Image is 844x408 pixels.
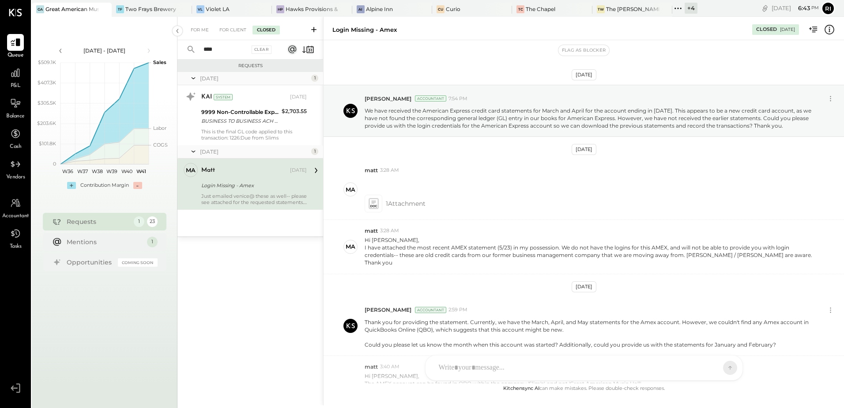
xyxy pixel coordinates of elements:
[685,3,697,14] div: + 4
[0,195,30,220] a: Accountant
[201,128,307,141] div: This is the final GL code applied to this transaction: 1226:Due from Slims
[200,75,309,82] div: [DATE]
[153,59,166,65] text: Sales
[597,5,605,13] div: TW
[6,113,25,121] span: Balance
[147,237,158,247] div: 1
[386,195,426,212] span: 1 Attachment
[448,306,467,314] span: 2:59 PM
[526,5,555,13] div: The Chapel
[106,168,117,174] text: W39
[558,45,609,56] button: Flag as Blocker
[201,93,212,102] div: KAI
[6,174,25,181] span: Vendors
[446,5,460,13] div: Curio
[206,5,230,13] div: Violet LA
[252,26,280,34] div: Closed
[182,63,319,69] div: Requests
[0,95,30,121] a: Balance
[39,140,56,147] text: $101.8K
[365,95,411,102] span: [PERSON_NAME]
[67,217,129,226] div: Requests
[366,5,393,13] div: Alpine Inn
[11,82,21,90] span: P&L
[606,5,659,13] div: The [PERSON_NAME]
[200,148,309,155] div: [DATE]
[365,318,814,349] p: Thank you for providing the statement. Currently, we have the March, April, and May statements fo...
[415,95,446,102] div: Accountant
[67,47,142,54] div: [DATE] - [DATE]
[365,236,814,267] p: Hi [PERSON_NAME], I have attached the most recent AMEX statement (5/23) in my possession. We do n...
[516,5,524,13] div: TC
[67,258,113,267] div: Opportunities
[201,166,215,175] div: matt
[121,168,132,174] text: W40
[201,117,279,125] div: BUSINESS TO BUSINESS ACH AMERICAN EXPRESS ACH PMT 250618 W2980 [PERSON_NAME]
[572,69,596,80] div: [DATE]
[147,216,158,227] div: 23
[357,5,365,13] div: AI
[196,5,204,13] div: VL
[91,168,102,174] text: W38
[252,45,272,54] div: Clear
[290,94,307,101] div: [DATE]
[118,258,158,267] div: Coming Soon
[0,64,30,90] a: P&L
[10,143,21,151] span: Cash
[201,108,279,117] div: 9999 Non-Controllable Expenses:Other Income and Expenses:To Be Classified P&L
[365,107,814,129] p: We have received the American Express credit card statements for March and April for the account ...
[365,380,814,387] div: The AMEX account can be found in QBO within the company 'Slim's', and not 'Great American Music H...
[53,161,56,167] text: 0
[380,167,399,174] span: 3:28 AM
[0,156,30,181] a: Vendors
[415,307,446,313] div: Accountant
[153,125,166,131] text: Labor
[67,182,76,189] div: +
[116,5,124,13] div: TF
[756,26,777,33] div: Closed
[38,100,56,106] text: $305.5K
[0,225,30,251] a: Tasks
[77,168,88,174] text: W37
[448,95,467,102] span: 7:54 PM
[62,168,73,174] text: W36
[365,306,411,314] span: [PERSON_NAME]
[332,26,397,34] div: Login Missing - Amex
[772,4,819,12] div: [DATE]
[282,107,307,116] div: $2,703.55
[133,182,142,189] div: -
[0,125,30,151] a: Cash
[761,4,769,13] div: copy link
[311,148,318,155] div: 1
[136,168,146,174] text: W41
[153,142,168,148] text: COGS
[201,181,304,190] div: Login Missing - Amex
[0,34,30,60] a: Queue
[290,167,307,174] div: [DATE]
[67,238,143,246] div: Mentions
[365,363,378,370] span: matt
[380,227,399,234] span: 3:28 AM
[2,212,29,220] span: Accountant
[276,5,284,13] div: HP
[215,26,251,34] div: For Client
[45,5,98,13] div: Great American Music Hall
[186,166,196,174] div: ma
[214,94,233,100] div: System
[38,59,56,65] text: $509.1K
[346,242,355,251] div: ma
[572,281,596,292] div: [DATE]
[311,75,318,82] div: 1
[286,5,339,13] div: Hawks Provisions & Public House
[437,5,445,13] div: Cu
[37,120,56,126] text: $203.6K
[134,216,144,227] div: 1
[821,1,835,15] button: Ri
[380,363,399,370] span: 3:40 AM
[36,5,44,13] div: GA
[780,26,795,33] div: [DATE]
[365,372,814,380] div: Hi [PERSON_NAME],
[346,185,355,194] div: ma
[10,243,22,251] span: Tasks
[38,79,56,86] text: $407.3K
